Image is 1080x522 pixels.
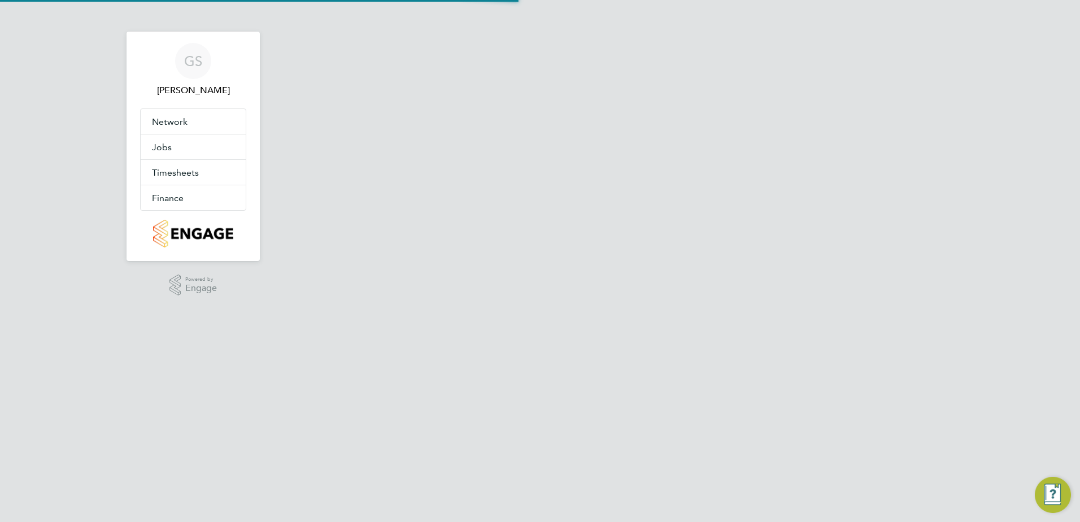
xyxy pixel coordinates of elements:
button: Network [141,109,246,134]
span: GS [184,54,202,68]
a: Go to home page [140,220,246,247]
span: Network [152,116,188,127]
a: GS[PERSON_NAME] [140,43,246,97]
span: Timesheets [152,167,199,178]
span: Powered by [185,275,217,284]
nav: Main navigation [127,32,260,261]
span: Engage [185,284,217,293]
button: Finance [141,185,246,210]
span: Gurraj Singh [140,84,246,97]
button: Jobs [141,134,246,159]
button: Engage Resource Center [1035,477,1071,513]
a: Powered byEngage [169,275,217,296]
button: Timesheets [141,160,246,185]
img: countryside-properties-logo-retina.png [153,220,233,247]
span: Jobs [152,142,172,153]
span: Finance [152,193,184,203]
